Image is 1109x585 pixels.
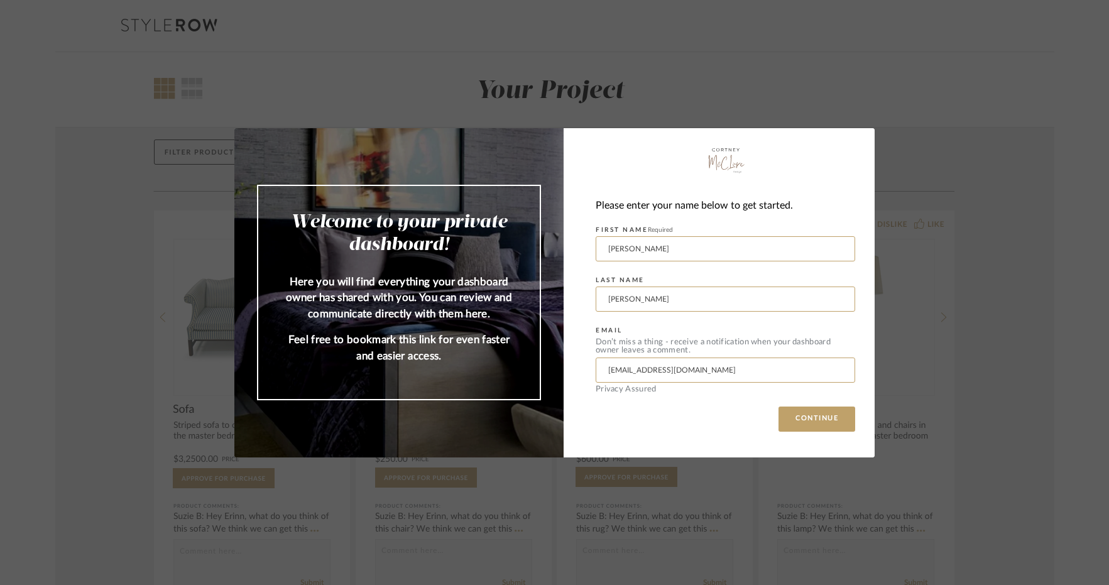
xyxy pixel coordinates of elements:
[596,287,855,312] input: Enter Last Name
[596,197,855,214] div: Please enter your name below to get started.
[283,332,515,364] p: Feel free to bookmark this link for even faster and easier access.
[648,227,673,233] span: Required
[596,226,673,234] label: FIRST NAME
[596,338,855,354] div: Don’t miss a thing - receive a notification when your dashboard owner leaves a comment.
[596,236,855,261] input: Enter First Name
[596,276,645,284] label: LAST NAME
[283,274,515,322] p: Here you will find everything your dashboard owner has shared with you. You can review and commun...
[778,407,855,432] button: CONTINUE
[596,358,855,383] input: Enter Email
[596,327,623,334] label: EMAIL
[596,385,855,393] div: Privacy Assured
[283,211,515,256] h2: Welcome to your private dashboard!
